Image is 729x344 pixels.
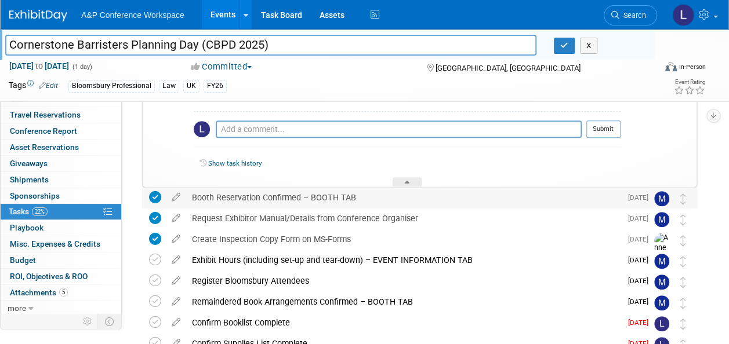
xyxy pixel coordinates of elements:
[59,288,68,297] span: 5
[1,252,121,268] a: Budget
[1,301,121,316] a: more
[78,314,98,329] td: Personalize Event Tab Strip
[10,239,100,248] span: Misc. Expenses & Credits
[68,80,155,92] div: Bloomsbury Professional
[680,319,686,330] i: Move task
[186,313,621,332] div: Confirm Booklist Complete
[204,80,227,92] div: FY26
[187,61,256,73] button: Committed
[1,156,121,171] a: Giveaways
[34,61,45,71] span: to
[654,316,669,331] img: Louise Morgan
[580,38,598,54] button: X
[166,297,186,307] a: edit
[628,319,654,327] span: [DATE]
[1,269,121,284] a: ROI, Objectives & ROO
[10,94,27,104] span: Staff
[628,193,654,202] span: [DATE]
[604,5,657,25] a: Search
[1,204,121,219] a: Tasks22%
[10,255,36,265] span: Budget
[8,303,26,313] span: more
[679,63,706,71] div: In-Person
[628,277,654,285] span: [DATE]
[1,285,121,301] a: Attachments5
[39,82,58,90] a: Edit
[98,314,122,329] td: Toggle Event Tabs
[9,61,70,71] span: [DATE] [DATE]
[10,110,81,119] span: Travel Reservations
[186,229,621,249] div: Create Inspection Copy Form on MS-Forms
[10,223,43,232] span: Playbook
[654,295,669,310] img: Matt Hambridge
[81,10,184,20] span: A&P Conference Workspace
[619,11,646,20] span: Search
[166,255,186,265] a: edit
[10,159,48,168] span: Giveaways
[183,80,200,92] div: UK
[680,298,686,309] i: Move task
[10,142,79,152] span: Asset Reservations
[628,256,654,264] span: [DATE]
[654,275,669,290] img: Matt Hambridge
[186,250,621,270] div: Exhibit Hours (including set-up and tear-down) – EVENT INFORMATION TAB
[654,233,672,274] img: Anne Weston
[628,214,654,222] span: [DATE]
[166,213,186,224] a: edit
[680,193,686,204] i: Move task
[186,271,621,291] div: Register Bloomsbury Attendees
[680,277,686,288] i: Move task
[10,126,77,136] span: Conference Report
[680,214,686,225] i: Move task
[628,235,654,243] span: [DATE]
[1,172,121,188] a: Shipments
[166,276,186,286] a: edit
[654,191,669,206] img: Matt Hambridge
[1,236,121,252] a: Misc. Expenses & Credits
[9,10,67,21] img: ExhibitDay
[665,62,677,71] img: Format-Inperson.png
[159,80,179,92] div: Law
[628,298,654,306] span: [DATE]
[1,107,121,123] a: Travel Reservations
[672,4,694,26] img: Louise Morgan
[186,292,621,312] div: Remaindered Book Arrangements Confirmed – BOOTH TAB
[1,188,121,204] a: Sponsorships
[654,254,669,269] img: Matt Hambridge
[586,120,621,138] button: Submit
[208,159,262,167] a: Show task history
[10,191,60,200] span: Sponsorships
[604,60,706,78] div: Event Format
[10,175,49,184] span: Shipments
[674,79,705,85] div: Event Rating
[680,256,686,267] i: Move task
[654,212,669,227] img: Matt Hambridge
[1,123,121,139] a: Conference Report
[32,207,48,216] span: 22%
[166,192,186,203] a: edit
[680,235,686,246] i: Move task
[186,188,621,207] div: Booth Reservation Confirmed – BOOTH TAB
[71,63,92,71] span: (1 day)
[436,64,581,72] span: [GEOGRAPHIC_DATA], [GEOGRAPHIC_DATA]
[9,207,48,216] span: Tasks
[166,317,186,328] a: edit
[166,234,186,244] a: edit
[194,121,210,137] img: Louise Morgan
[10,272,88,281] span: ROI, Objectives & ROO
[9,79,58,93] td: Tags
[10,288,68,297] span: Attachments
[1,140,121,155] a: Asset Reservations
[1,220,121,236] a: Playbook
[186,208,621,228] div: Request Exhibitor Manual/Details from Conference Organiser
